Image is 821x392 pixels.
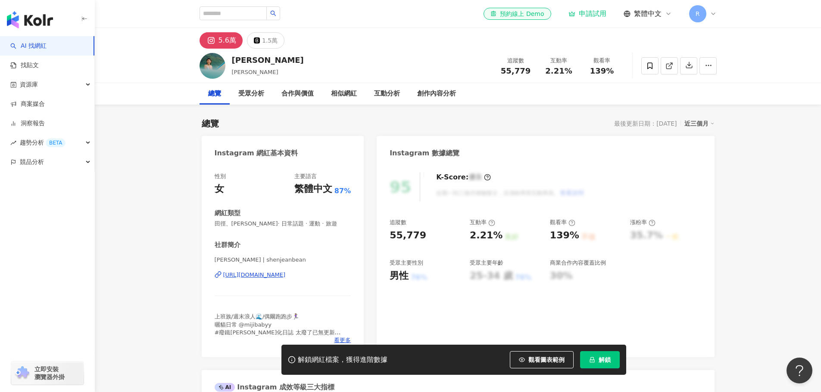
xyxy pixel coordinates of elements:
div: 社群簡介 [215,241,240,250]
div: 觀看率 [550,219,575,226]
div: 受眾分析 [238,89,264,99]
span: 繁體中文 [634,9,662,19]
span: 立即安裝 瀏覽器外掛 [34,365,65,381]
div: 合作與價值 [281,89,314,99]
div: 男性 [390,269,409,283]
div: 近三個月 [684,118,715,129]
span: rise [10,140,16,146]
div: 繁體中文 [294,182,332,196]
div: 55,779 [390,229,426,242]
span: R [696,9,700,19]
div: 總覽 [208,89,221,99]
div: Instagram 數據總覽 [390,148,459,158]
div: 觀看率 [586,56,618,65]
a: chrome extension立即安裝 瀏覽器外掛 [11,361,84,385]
button: 解鎖 [580,351,620,368]
button: 1.5萬 [247,32,284,49]
a: searchAI 找網紅 [10,42,47,50]
div: 互動率 [543,56,575,65]
a: 商案媒合 [10,100,45,108]
div: 女 [215,182,224,196]
div: 商業合作內容覆蓋比例 [550,259,606,267]
span: 上班族/週末浪人🌊/偶爾跑跑步🏃🏽‍♀️ 曬貓日常 @mijibabyy #廢鐵[PERSON_NAME]化日誌 太廢了已無更新 📧 [EMAIL_ADDRESS][DOMAIN_NAME] [215,313,341,343]
div: [URL][DOMAIN_NAME] [223,271,286,279]
span: 55,779 [501,66,531,75]
img: KOL Avatar [200,53,225,79]
span: 資源庫 [20,75,38,94]
span: 139% [590,67,614,75]
div: 主要語言 [294,173,317,180]
div: 受眾主要年齡 [470,259,503,267]
span: 解鎖 [599,356,611,363]
a: 預約線上 Demo [484,8,551,20]
div: 解鎖網紅檔案，獲得進階數據 [298,355,387,364]
span: 競品分析 [20,152,44,172]
a: [URL][DOMAIN_NAME] [215,271,351,279]
span: search [270,10,276,16]
span: 田徑、[PERSON_NAME]· 日常話題 · 運動 · 旅遊 [215,220,351,228]
span: 87% [334,186,351,196]
div: 互動分析 [374,89,400,99]
div: 2.21% [470,229,503,242]
div: 1.5萬 [262,34,278,46]
button: 觀看圖表範例 [510,351,574,368]
img: logo [7,11,53,28]
div: Instagram 成效等級三大指標 [215,383,334,392]
div: Instagram 網紅基本資料 [215,148,298,158]
div: 預約線上 Demo [490,9,544,18]
a: 申請試用 [568,9,606,18]
span: 看更多 [334,336,351,344]
div: 相似網紅 [331,89,357,99]
span: [PERSON_NAME] [232,69,278,75]
a: 洞察報告 [10,119,45,128]
span: 2.21% [545,67,572,75]
div: 漲粉率 [630,219,656,226]
div: [PERSON_NAME] [232,55,304,65]
span: lock [589,357,595,363]
div: 創作內容分析 [417,89,456,99]
div: BETA [46,139,66,147]
div: 受眾主要性別 [390,259,423,267]
span: [PERSON_NAME] | shenjeanbean [215,256,351,264]
div: 追蹤數 [390,219,406,226]
div: 性別 [215,173,226,180]
div: 139% [550,229,579,242]
div: 互動率 [470,219,495,226]
button: 5.6萬 [200,32,243,49]
div: 追蹤數 [499,56,532,65]
span: 觀看圖表範例 [528,356,565,363]
div: 網紅類型 [215,209,240,218]
div: 最後更新日期：[DATE] [614,120,677,127]
a: 找貼文 [10,61,39,70]
div: 5.6萬 [219,34,236,46]
span: 趨勢分析 [20,133,66,152]
div: K-Score : [436,173,491,182]
div: AI [215,383,235,392]
img: chrome extension [14,366,31,380]
div: 總覽 [202,117,219,130]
